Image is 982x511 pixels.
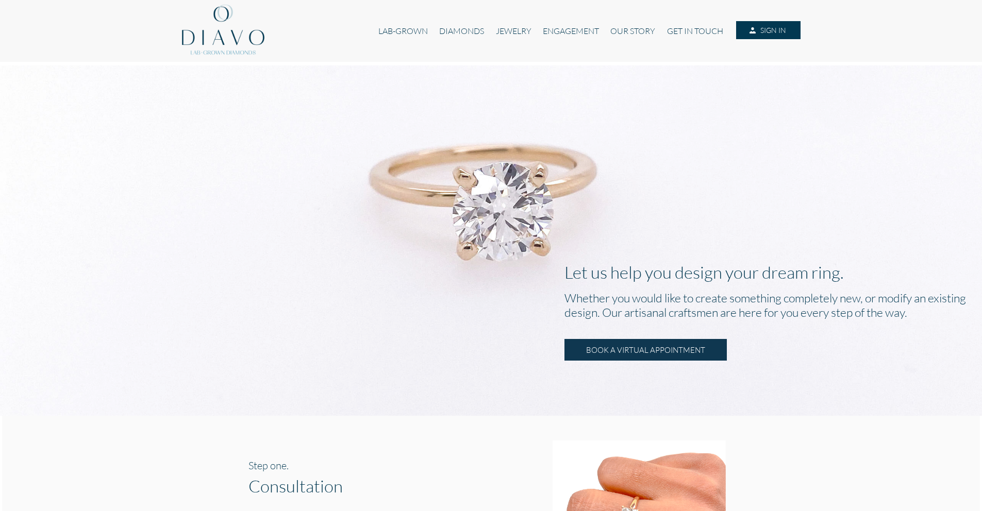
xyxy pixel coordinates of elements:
[564,262,975,282] p: Let us help you design your dream ring.
[564,339,727,361] a: BOOK A VIRTUAL APPOINTMENT
[248,459,484,471] h3: Step one.
[537,21,605,41] a: ENGAGEMENT
[564,291,975,319] h2: Whether you would like to create something completely new, or modify an existing design. Our arti...
[373,21,434,41] a: LAB-GROWN
[661,21,729,41] a: GET IN TOUCH
[605,21,661,41] a: OUR STORY
[248,475,484,496] h1: Consultation
[434,21,490,41] a: DIAMONDS
[490,21,537,41] a: JEWELRY
[736,21,800,40] a: SIGN IN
